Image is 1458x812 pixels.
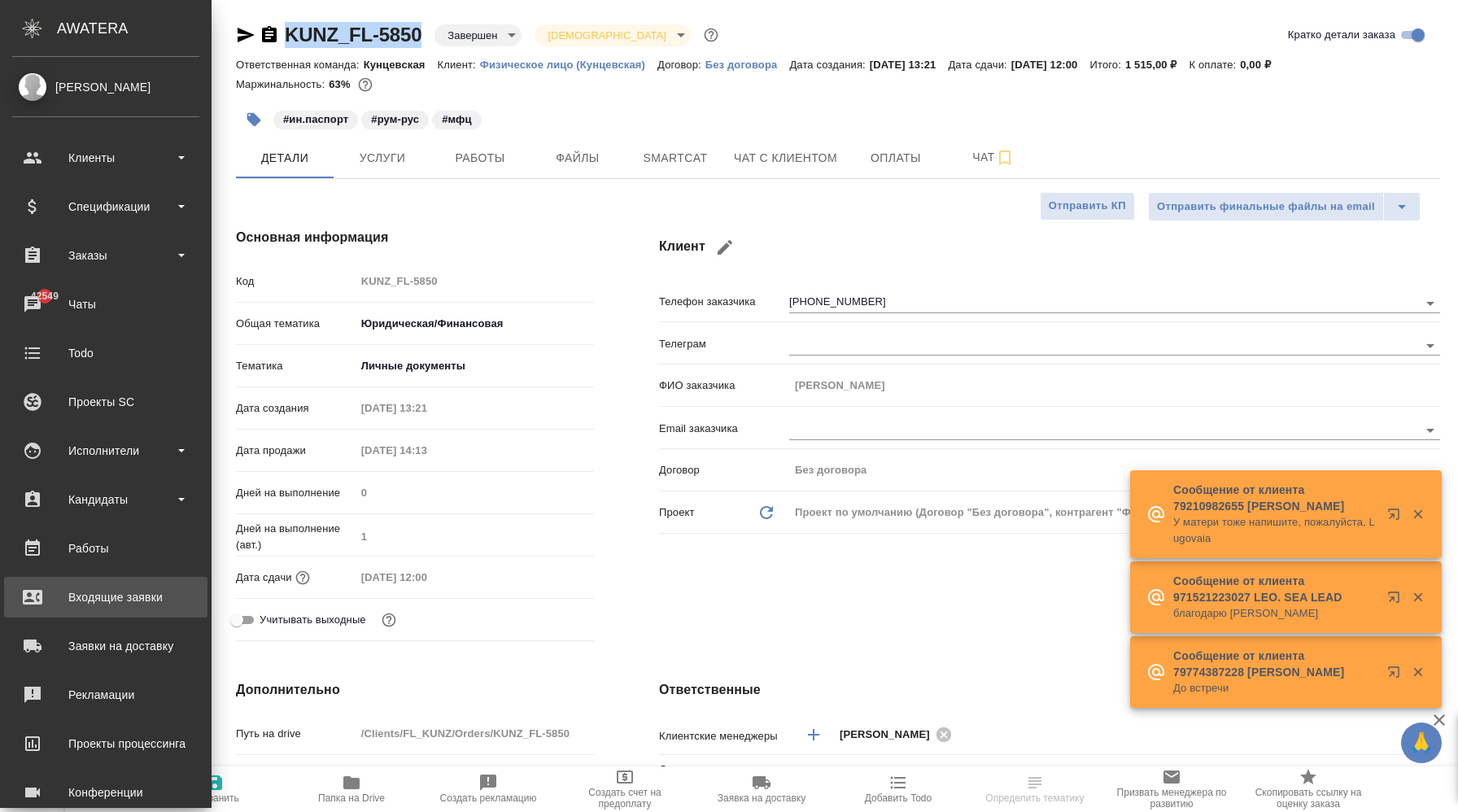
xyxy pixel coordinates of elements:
[4,577,207,618] a: Входящие заявки
[659,504,695,521] p: Проект
[985,792,1084,804] span: Определить тематику
[12,731,199,756] div: Проекты процессинга
[659,462,789,478] p: Договор
[1049,197,1126,216] span: Отправить КП
[4,333,207,373] a: Todo
[356,764,594,788] input: ✎ Введи что-нибудь
[356,269,594,293] input: Пустое поле
[4,528,207,569] a: Работы
[440,792,537,804] span: Создать рекламацию
[236,25,255,45] button: Скопировать ссылку для ЯМессенджера
[356,481,594,504] input: Пустое поле
[659,294,789,310] p: Телефон заказчика
[360,111,430,125] span: рум-рус
[1377,656,1417,695] button: Открыть в новой вкладке
[4,626,207,666] a: Заявки на доставку
[236,443,356,459] p: Дата продажи
[356,439,498,462] input: Пустое поле
[4,284,207,325] a: 42549Чаты
[480,57,657,71] a: Физическое лицо (Кунцевская)
[718,792,805,804] span: Заявка на доставку
[1401,665,1434,679] button: Закрыть
[557,766,693,812] button: Создать счет на предоплату
[356,396,498,420] input: Пустое поле
[12,341,199,365] div: Todo
[789,59,869,71] p: Дата создания:
[443,28,502,42] button: Завершен
[1288,27,1395,43] span: Кратко детали заказа
[318,792,385,804] span: Папка на Drive
[260,25,279,45] button: Скопировать ссылку
[12,780,199,805] div: Конференции
[236,273,356,290] p: Код
[1173,605,1377,622] p: благодарю [PERSON_NAME]
[1148,192,1384,221] button: Отправить финальные файлы на email
[236,228,594,247] h4: Основная информация
[840,724,957,744] div: [PERSON_NAME]
[329,78,354,90] p: 63%
[378,609,399,631] button: Выбери, если сб и вс нужно считать рабочими днями для выполнения заказа.
[1011,59,1090,71] p: [DATE] 12:00
[543,28,670,42] button: [DEMOGRAPHIC_DATA]
[12,634,199,658] div: Заявки на доставку
[371,111,419,128] p: #рум-рус
[57,12,212,45] div: AWATERA
[1190,59,1241,71] p: К оплате:
[356,525,594,548] input: Пустое поле
[4,723,207,764] a: Проекты процессинга
[794,715,833,754] button: Добавить менеджера
[705,57,790,71] a: Без договора
[995,148,1015,168] svg: Подписаться
[705,59,790,71] p: Без договора
[356,352,594,380] div: Личные документы
[236,680,594,700] h4: Дополнительно
[1173,482,1377,514] p: Сообщение от клиента 79210982655 [PERSON_NAME]
[442,111,472,128] p: #мфц
[1173,573,1377,605] p: Сообщение от клиента 971521223027 LEO. SEA LEAD
[1419,419,1442,442] button: Open
[272,111,360,125] span: ин.паспорт
[1173,514,1377,547] p: У матери тоже напишите, пожалуйста, Lugovaia
[12,439,199,463] div: Исполнители
[356,722,594,745] input: Пустое поле
[659,228,1440,267] h4: Клиент
[1419,334,1442,357] button: Open
[1240,59,1283,71] p: 0,00 ₽
[236,570,292,586] p: Дата сдачи
[948,59,1011,71] p: Дата сдачи:
[21,288,68,304] span: 42549
[236,316,356,332] p: Общая тематика
[12,536,199,561] div: Работы
[870,59,949,71] p: [DATE] 13:21
[1125,59,1190,71] p: 1 515,00 ₽
[1089,59,1124,71] p: Итого:
[236,59,364,71] p: Ответственная команда:
[12,683,199,707] div: Рекламации
[283,766,420,812] button: Папка на Drive
[441,148,519,168] span: Работы
[857,148,935,168] span: Оплаты
[480,59,657,71] p: Физическое лицо (Кунцевская)
[1103,766,1240,812] button: Призвать менеджера по развитию
[343,148,421,168] span: Услуги
[967,766,1103,812] button: Определить тематику
[12,243,199,268] div: Заказы
[1040,192,1135,220] button: Отправить КП
[789,458,1440,482] input: Пустое поле
[659,378,789,394] p: ФИО заказчика
[246,148,324,168] span: Детали
[1148,192,1421,221] div: split button
[636,148,714,168] span: Smartcat
[1157,198,1375,216] span: Отправить финальные файлы на email
[830,766,967,812] button: Добавить Todo
[430,111,483,125] span: мфц
[1401,590,1434,605] button: Закрыть
[356,565,498,589] input: Пустое поле
[12,146,199,170] div: Клиенты
[356,310,594,338] div: Юридическая/Финансовая
[4,382,207,422] a: Проекты SC
[364,59,438,71] p: Кунцевская
[789,764,1440,792] div: Кунцевская
[659,728,789,744] p: Клиентские менеджеры
[659,680,1440,700] h4: Ответственные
